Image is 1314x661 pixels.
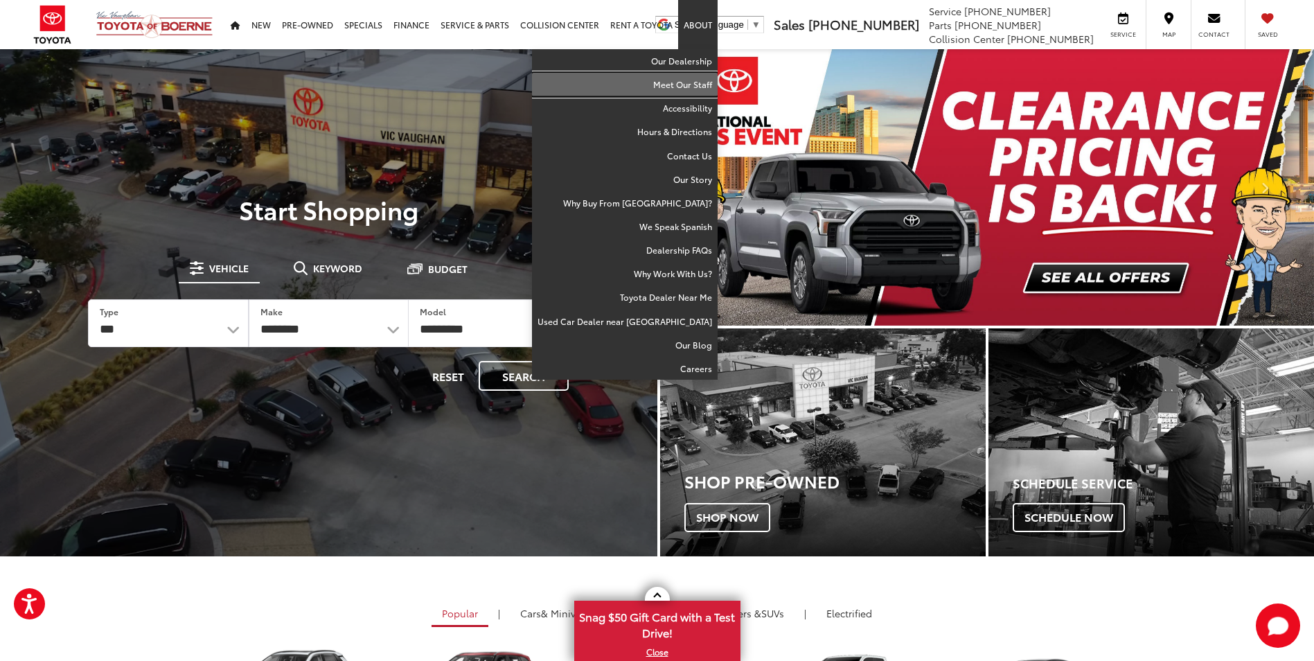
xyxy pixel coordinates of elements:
div: Toyota [660,328,986,556]
label: Model [420,306,446,317]
span: Schedule Now [1013,503,1125,532]
img: Vic Vaughan Toyota of Boerne [96,10,213,39]
span: ▼ [752,19,761,30]
span: Map [1153,30,1184,39]
a: Careers [532,357,718,380]
span: Sales [774,15,805,33]
span: [PHONE_NUMBER] [955,18,1041,32]
span: & Minivan [541,606,587,620]
li: | [801,606,810,620]
label: Type [100,306,118,317]
button: Search [479,361,569,391]
a: Used Car Dealer near [GEOGRAPHIC_DATA] [532,310,718,333]
span: [PHONE_NUMBER] [964,4,1051,18]
a: Our Story [532,168,718,191]
span: Contact [1198,30,1229,39]
span: Keyword [313,263,362,273]
span: Saved [1252,30,1283,39]
span: Snag $50 Gift Card with a Test Drive! [576,602,739,644]
h3: Shop Pre-Owned [684,472,986,490]
span: Vehicle [209,263,249,273]
label: Make [260,306,283,317]
a: Toyota Dealer Near Me [532,285,718,309]
span: Service [1108,30,1139,39]
a: Shop Pre-Owned Shop Now [660,328,986,556]
div: Toyota [988,328,1314,556]
button: Reset [420,361,476,391]
a: Cars [510,601,598,625]
a: Our Dealership [532,49,718,73]
a: We Speak Spanish [532,215,718,238]
span: Select Language [675,19,744,30]
a: Dealership FAQs [532,238,718,262]
a: Accessibility: Opens in a new tab [532,96,718,120]
a: Hours & Directions [532,120,718,143]
span: Collision Center [929,32,1004,46]
span: [PHONE_NUMBER] [1007,32,1094,46]
button: Click to view next picture. [1216,77,1314,298]
span: Service [929,4,961,18]
a: Why Buy From [GEOGRAPHIC_DATA]? [532,191,718,215]
h4: Schedule Service [1013,477,1314,491]
span: Parts [929,18,952,32]
span: [PHONE_NUMBER] [808,15,919,33]
a: SUVs [690,601,794,625]
a: Schedule Service Schedule Now [988,328,1314,556]
p: Start Shopping [58,195,599,223]
svg: Start Chat [1256,603,1300,648]
span: Budget [428,264,468,274]
li: | [495,606,504,620]
button: Toggle Chat Window [1256,603,1300,648]
a: Contact Us [532,144,718,168]
a: Our Blog [532,333,718,357]
a: Electrified [816,601,882,625]
span: Shop Now [684,503,770,532]
a: Why Work With Us? [532,262,718,285]
a: Meet Our Staff [532,73,718,96]
a: Popular [432,601,488,627]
